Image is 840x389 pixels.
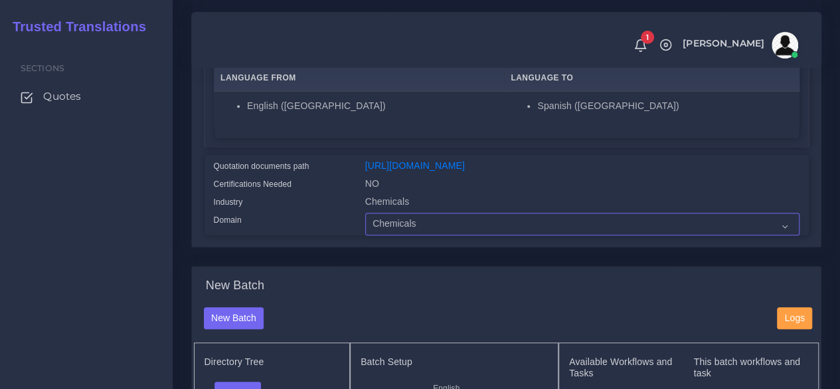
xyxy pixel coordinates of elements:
[537,99,792,113] li: Spanish ([GEOGRAPHIC_DATA])
[361,356,548,368] h5: Batch Setup
[214,65,504,92] th: Language From
[3,16,146,38] a: Trusted Translations
[3,19,146,35] h2: Trusted Translations
[365,160,465,171] a: [URL][DOMAIN_NAME]
[43,89,81,104] span: Quotes
[204,312,264,323] a: New Batch
[10,82,163,110] a: Quotes
[247,99,497,113] li: English ([GEOGRAPHIC_DATA])
[777,307,812,330] button: Logs
[214,214,242,226] label: Domain
[785,313,805,323] span: Logs
[683,39,764,48] span: [PERSON_NAME]
[569,356,681,379] h5: Available Workflows and Tasks
[676,32,803,59] a: [PERSON_NAME]avatar
[21,63,64,73] span: Sections
[693,356,805,379] h5: This batch workflows and task
[641,31,654,44] span: 1
[206,279,264,293] h4: New Batch
[504,65,799,92] th: Language To
[629,38,652,53] a: 1
[772,32,798,59] img: avatar
[214,160,309,172] label: Quotation documents path
[214,196,243,208] label: Industry
[205,356,340,368] h5: Directory Tree
[214,178,292,190] label: Certifications Needed
[204,307,264,330] button: New Batch
[355,195,809,213] div: Chemicals
[355,177,809,195] div: NO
